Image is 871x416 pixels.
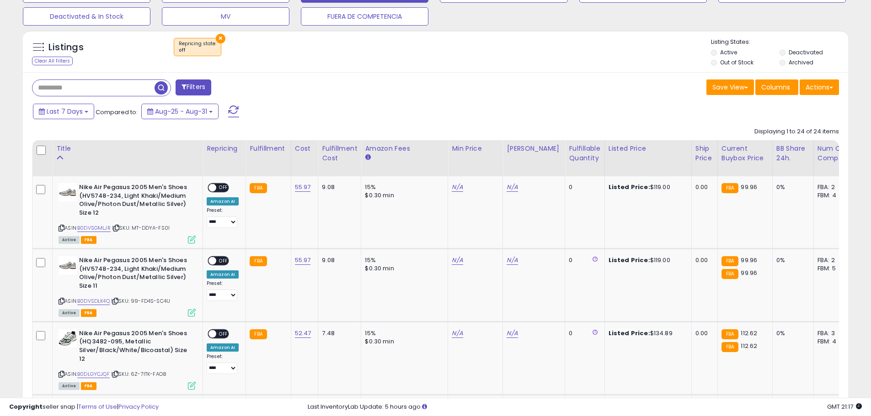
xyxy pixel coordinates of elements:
small: FBA [250,256,267,266]
span: 99.96 [741,183,757,191]
a: Terms of Use [78,402,117,411]
a: B0DVSGMLJR [77,224,111,232]
div: 0% [776,256,807,264]
label: Out of Stock [720,58,753,66]
div: Displaying 1 to 24 of 24 items [754,127,839,136]
span: OFF [216,257,231,265]
small: FBA [721,329,738,339]
div: $0.30 min [365,264,441,273]
div: 15% [365,256,441,264]
div: Preset: [207,207,239,228]
div: 0.00 [695,256,711,264]
div: Last InventoryLab Update: 5 hours ago. [308,403,862,411]
a: Privacy Policy [118,402,159,411]
div: off [179,47,216,53]
button: FUERA DE COMPETENCIA [301,7,428,26]
span: All listings currently available for purchase on Amazon [59,309,80,317]
div: 0% [776,183,807,191]
label: Active [720,48,737,56]
span: 99.96 [741,256,757,264]
div: FBA: 3 [818,329,848,337]
p: Listing States: [711,38,848,47]
span: OFF [216,184,231,192]
div: Num of Comp. [818,144,851,163]
div: $0.30 min [365,337,441,346]
div: FBM: 4 [818,191,848,200]
div: $119.00 [609,256,684,264]
div: 0 [569,183,597,191]
div: [PERSON_NAME] [507,144,561,153]
div: 0% [776,329,807,337]
a: N/A [507,183,518,192]
div: 7.48 [322,329,354,337]
img: 41eqdgOehgL._SL40_.jpg [59,329,77,348]
div: Ship Price [695,144,714,163]
button: Deactivated & In Stock [23,7,150,26]
b: Listed Price: [609,256,650,264]
button: × [216,34,225,43]
div: Amazon AI [207,270,239,279]
a: N/A [452,256,463,265]
div: Cost [295,144,315,153]
span: 99.96 [741,269,757,277]
div: ASIN: [59,183,196,242]
span: Last 7 Days [47,107,83,116]
small: FBA [721,183,738,193]
div: FBA: 2 [818,183,848,191]
div: Current Buybox Price [721,144,769,163]
span: | SKU: 99-FD4S-SC4U [111,297,170,305]
div: $134.89 [609,329,684,337]
b: Nike Air Pegasus 2005 Men's Shoes (HQ3482-095, Metallic Silver/Black/White/Bicoastal) Size 12 [79,329,190,365]
small: FBA [721,269,738,279]
div: Title [56,144,199,153]
span: FBA [81,236,96,244]
label: Archived [789,58,813,66]
b: Nike Air Pegasus 2005 Men's Shoes (HV5748-234, Light Khaki/Medium Olive/Photon Dust/Metallic Silv... [79,183,190,219]
a: N/A [507,256,518,265]
div: FBM: 5 [818,264,848,273]
img: 41MkWR55gHL._SL40_.jpg [59,183,77,201]
div: $0.30 min [365,191,441,200]
a: 52.47 [295,329,311,338]
div: Fulfillment Cost [322,144,357,163]
label: Deactivated [789,48,823,56]
button: MV [162,7,289,26]
div: Amazon Fees [365,144,444,153]
div: Amazon AI [207,343,239,352]
div: Preset: [207,353,239,374]
div: Listed Price [609,144,688,153]
span: Repricing state : [179,40,216,54]
span: | SKU: MT-DDYA-FS0I [112,224,170,232]
span: | SKU: 6Z-7ITK-FAO8 [111,370,166,378]
button: Columns [755,79,798,95]
button: Save View [706,79,754,95]
small: FBA [721,342,738,352]
span: 2025-09-8 21:17 GMT [827,402,862,411]
a: 55.97 [295,256,311,265]
span: 112.62 [741,329,757,337]
div: Fulfillable Quantity [569,144,600,163]
span: Aug-25 - Aug-31 [155,107,207,116]
div: $119.00 [609,183,684,191]
small: FBA [721,256,738,266]
span: All listings currently available for purchase on Amazon [59,382,80,390]
div: 9.08 [322,256,354,264]
span: All listings currently available for purchase on Amazon [59,236,80,244]
span: FBA [81,309,96,317]
div: FBM: 4 [818,337,848,346]
div: FBA: 2 [818,256,848,264]
div: 0.00 [695,183,711,191]
div: Clear All Filters [32,57,73,65]
small: FBA [250,329,267,339]
b: Nike Air Pegasus 2005 Men's Shoes (HV5748-234, Light Khaki/Medium Olive/Photon Dust/Metallic Silv... [79,256,190,292]
strong: Copyright [9,402,43,411]
div: ASIN: [59,256,196,316]
h5: Listings [48,41,84,54]
small: FBA [250,183,267,193]
div: seller snap | | [9,403,159,411]
a: N/A [507,329,518,338]
a: N/A [452,183,463,192]
div: 15% [365,183,441,191]
small: Amazon Fees. [365,153,370,162]
div: Fulfillment [250,144,287,153]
